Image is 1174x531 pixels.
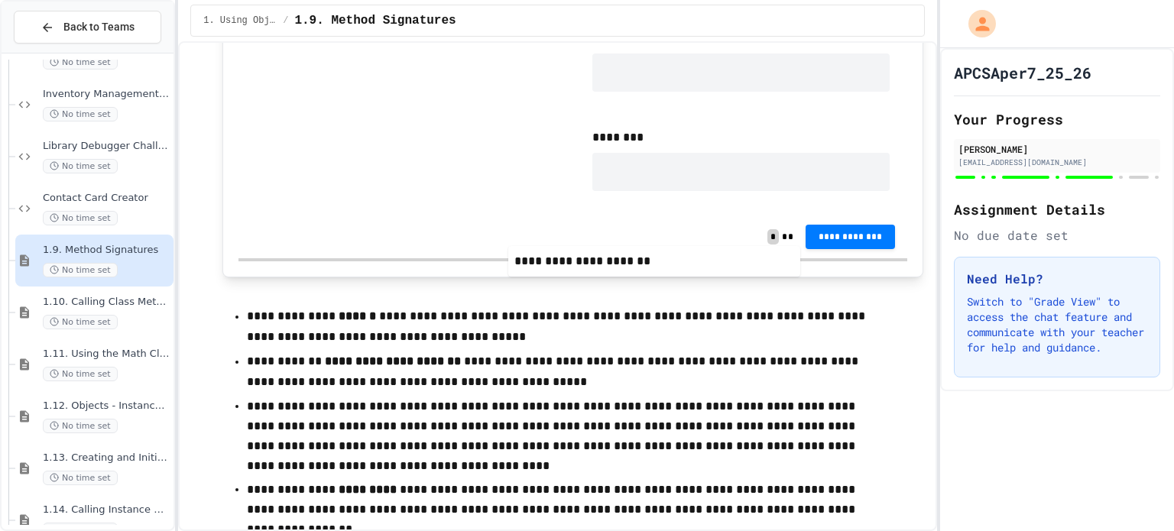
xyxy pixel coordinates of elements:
[967,270,1147,288] h3: Need Help?
[43,471,118,485] span: No time set
[958,142,1156,156] div: [PERSON_NAME]
[958,157,1156,168] div: [EMAIL_ADDRESS][DOMAIN_NAME]
[952,6,1000,41] div: My Account
[43,107,118,121] span: No time set
[43,263,118,277] span: No time set
[43,244,170,257] span: 1.9. Method Signatures
[43,367,118,381] span: No time set
[43,296,170,309] span: 1.10. Calling Class Methods
[43,503,170,516] span: 1.14. Calling Instance Methods
[203,15,277,27] span: 1. Using Objects and Methods
[14,11,161,44] button: Back to Teams
[294,11,456,30] span: 1.9. Method Signatures
[954,199,1160,220] h2: Assignment Details
[43,159,118,173] span: No time set
[967,294,1147,355] p: Switch to "Grade View" to access the chat feature and communicate with your teacher for help and ...
[43,140,170,153] span: Library Debugger Challenge
[43,55,118,70] span: No time set
[43,452,170,465] span: 1.13. Creating and Initializing Objects: Constructors
[43,192,170,205] span: Contact Card Creator
[43,348,170,361] span: 1.11. Using the Math Class
[63,19,135,35] span: Back to Teams
[43,419,118,433] span: No time set
[954,108,1160,130] h2: Your Progress
[43,88,170,101] span: Inventory Management System
[283,15,288,27] span: /
[954,226,1160,244] div: No due date set
[954,62,1091,83] h1: APCSAper7_25_26
[43,400,170,413] span: 1.12. Objects - Instances of Classes
[43,315,118,329] span: No time set
[43,211,118,225] span: No time set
